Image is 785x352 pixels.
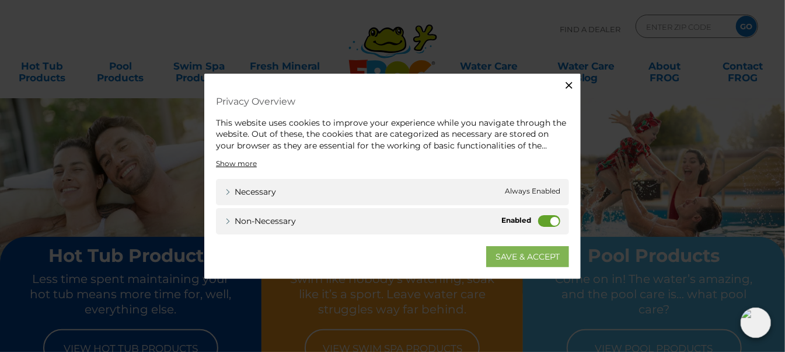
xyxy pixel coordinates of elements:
[505,186,560,198] span: Always Enabled
[225,186,276,198] a: Necessary
[486,246,569,267] a: SAVE & ACCEPT
[216,158,257,169] a: Show more
[225,215,296,227] a: Non-necessary
[741,308,771,338] img: openIcon
[216,91,569,111] h4: Privacy Overview
[216,117,569,151] div: This website uses cookies to improve your experience while you navigate through the website. Out ...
